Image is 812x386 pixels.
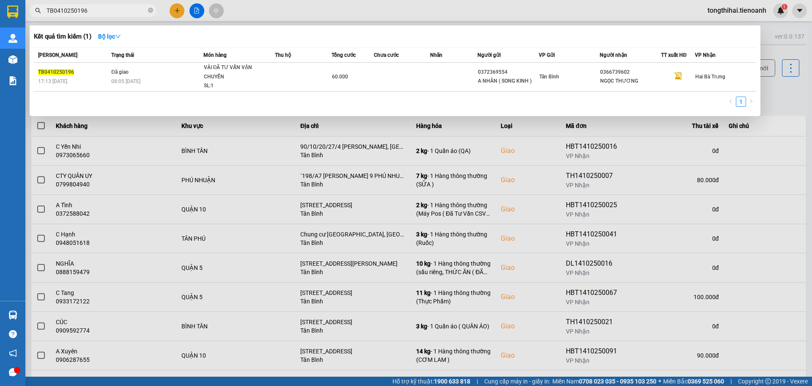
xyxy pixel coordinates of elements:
[661,52,687,58] span: TT xuất HĐ
[600,77,661,86] div: NGỌC THƯƠNG
[600,68,661,77] div: 0366739602
[332,74,348,80] span: 60.000
[91,30,128,43] button: Bộ lọcdown
[695,52,716,58] span: VP Nhận
[746,97,756,107] button: right
[539,74,559,80] span: Tân Bình
[98,33,121,40] strong: Bộ lọc
[38,52,77,58] span: [PERSON_NAME]
[148,8,153,13] span: close-circle
[736,97,746,107] li: 1
[47,6,146,15] input: Tìm tên, số ĐT hoặc mã đơn
[726,97,736,107] button: left
[374,52,399,58] span: Chưa cước
[148,7,153,15] span: close-circle
[8,34,17,43] img: warehouse-icon
[478,68,538,77] div: 0372369554
[8,76,17,85] img: solution-icon
[204,63,267,81] div: VẢI ĐÃ TƯ VẤN VẬN CHUYỂN
[9,349,17,357] span: notification
[728,99,733,104] span: left
[38,78,67,84] span: 17:13 [DATE]
[204,81,267,91] div: SL: 1
[9,330,17,338] span: question-circle
[38,69,74,75] span: TB0410250196
[8,55,17,64] img: warehouse-icon
[746,97,756,107] li: Next Page
[477,52,501,58] span: Người gửi
[736,97,746,106] a: 1
[7,6,18,18] img: logo-vxr
[695,74,725,80] span: Hai Bà Trưng
[430,52,442,58] span: Nhãn
[111,78,140,84] span: 08:05 [DATE]
[111,52,134,58] span: Trạng thái
[332,52,356,58] span: Tổng cước
[8,311,17,319] img: warehouse-icon
[34,32,91,41] h3: Kết quả tìm kiếm ( 1 )
[275,52,291,58] span: Thu hộ
[539,52,555,58] span: VP Gửi
[600,52,627,58] span: Người nhận
[9,368,17,376] span: message
[115,33,121,39] span: down
[726,97,736,107] li: Previous Page
[749,99,754,104] span: right
[111,69,129,75] span: Đã giao
[35,8,41,14] span: search
[478,77,538,86] div: A NHÂN ( SONG KINH )
[203,52,227,58] span: Món hàng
